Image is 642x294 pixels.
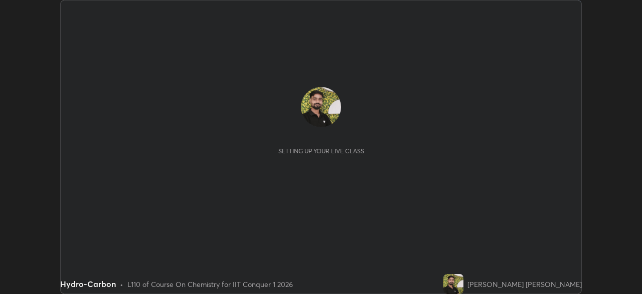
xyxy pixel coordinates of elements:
div: Setting up your live class [278,147,364,155]
img: d4ceb94013f44135ba1f99c9176739bb.jpg [443,274,463,294]
div: [PERSON_NAME] [PERSON_NAME] [467,279,582,289]
div: L110 of Course On Chemistry for IIT Conquer 1 2026 [127,279,293,289]
div: • [120,279,123,289]
img: d4ceb94013f44135ba1f99c9176739bb.jpg [301,87,341,127]
div: Hydro-Carbon [60,278,116,290]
